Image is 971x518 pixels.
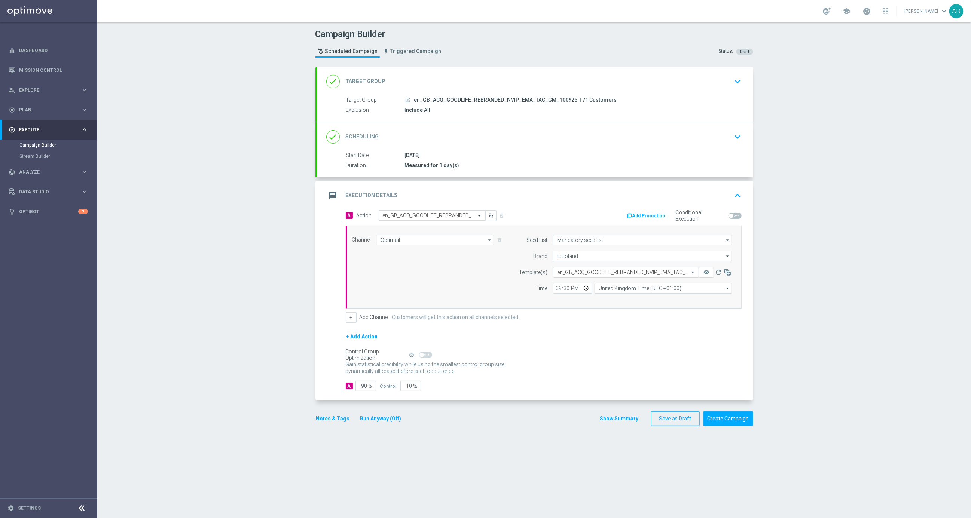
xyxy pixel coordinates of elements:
i: keyboard_arrow_right [81,86,88,94]
ng-select: en_GB_ACQ_GOODLIFE_REBRANDED_NVIP_EMA_TAC_GM [553,267,699,278]
i: keyboard_arrow_down [732,76,743,87]
button: keyboard_arrow_up [732,188,744,203]
div: Control [380,383,397,389]
div: Execute [9,126,81,133]
div: Campaign Builder [19,140,97,151]
i: play_circle_outline [9,126,15,133]
i: help_outline [409,352,415,358]
h2: Execution Details [346,192,398,199]
i: gps_fixed [9,107,15,113]
button: lightbulb Optibot 3 [8,209,88,215]
button: keyboard_arrow_down [732,130,744,144]
button: help_outline [409,351,419,359]
div: play_circle_outline Execute keyboard_arrow_right [8,127,88,133]
span: Execute [19,128,81,132]
h1: Campaign Builder [315,29,445,40]
span: Data Studio [19,190,81,194]
span: en_GB_ACQ_GOODLIFE_REBRANDED_NVIP_EMA_TAC_GM_100925 [414,97,578,104]
div: Mission Control [9,60,88,80]
i: refresh [715,269,722,276]
div: Measured for 1 day(s) [405,162,739,169]
button: person_search Explore keyboard_arrow_right [8,87,88,93]
a: Dashboard [19,40,88,60]
div: Explore [9,87,81,94]
i: person_search [9,87,15,94]
h2: Target Group [346,78,386,85]
button: Notes & Tags [315,414,351,423]
label: Time [535,285,547,292]
input: Optional [553,235,732,245]
label: Duration [346,162,405,169]
a: Mission Control [19,60,88,80]
i: lightbulb [9,208,15,215]
span: A [346,212,353,219]
button: keyboard_arrow_down [732,74,744,89]
i: keyboard_arrow_up [732,190,743,201]
div: Analyze [9,169,81,175]
button: + [346,312,357,323]
button: Add Promotion [626,212,668,220]
button: refresh [714,267,723,278]
span: % [369,383,373,390]
i: message [326,189,340,202]
div: Plan [9,107,81,113]
i: settings [7,505,14,512]
button: track_changes Analyze keyboard_arrow_right [8,169,88,175]
span: Plan [19,108,81,112]
span: Draft [740,49,749,54]
button: Create Campaign [703,411,753,426]
label: Customers will get this action on all channels selected. [392,314,520,321]
div: Status: [719,48,733,55]
label: Channel [352,237,371,243]
button: Data Studio keyboard_arrow_right [8,189,88,195]
span: Scheduled Campaign [325,48,378,55]
a: [PERSON_NAME]keyboard_arrow_down [904,6,949,17]
div: Data Studio [9,188,81,195]
i: done [326,75,340,88]
div: Dashboard [9,40,88,60]
div: message Execution Details keyboard_arrow_up [326,188,744,203]
i: keyboard_arrow_right [81,106,88,113]
label: Seed List [526,237,547,243]
i: arrow_drop_down [724,235,732,245]
div: done Target Group keyboard_arrow_down [326,74,744,89]
button: equalizer Dashboard [8,47,88,53]
button: Save as Draft [651,411,700,426]
button: + Add Action [346,332,379,341]
button: Mission Control [8,67,88,73]
label: Conditional Execution [676,209,726,222]
label: Template(s) [519,269,547,276]
div: Optibot [9,202,88,221]
i: arrow_drop_down [724,251,732,261]
label: Add Channel [360,314,389,321]
label: Exclusion [346,107,405,114]
div: 3 [78,209,88,214]
label: Action [357,212,372,219]
i: keyboard_arrow_right [81,188,88,195]
i: arrow_drop_down [724,283,732,293]
div: done Scheduling keyboard_arrow_down [326,130,744,144]
button: remove_red_eye [699,267,714,278]
div: Control Group Optimization [346,349,409,361]
button: Run Anyway (Off) [360,414,402,423]
input: Select time zone [595,283,732,294]
i: remove_red_eye [703,269,709,275]
label: Target Group [346,97,405,104]
i: keyboard_arrow_right [81,168,88,175]
a: Scheduled Campaign [315,45,380,58]
i: keyboard_arrow_right [81,126,88,133]
colored-tag: Draft [736,48,753,54]
button: Show Summary [600,414,639,423]
span: | 71 Customers [580,97,617,104]
div: [DATE] [405,151,739,159]
div: gps_fixed Plan keyboard_arrow_right [8,107,88,113]
h2: Scheduling [346,133,379,140]
span: keyboard_arrow_down [940,7,949,15]
input: Select [553,251,732,261]
a: Triggered Campaign [382,45,443,58]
